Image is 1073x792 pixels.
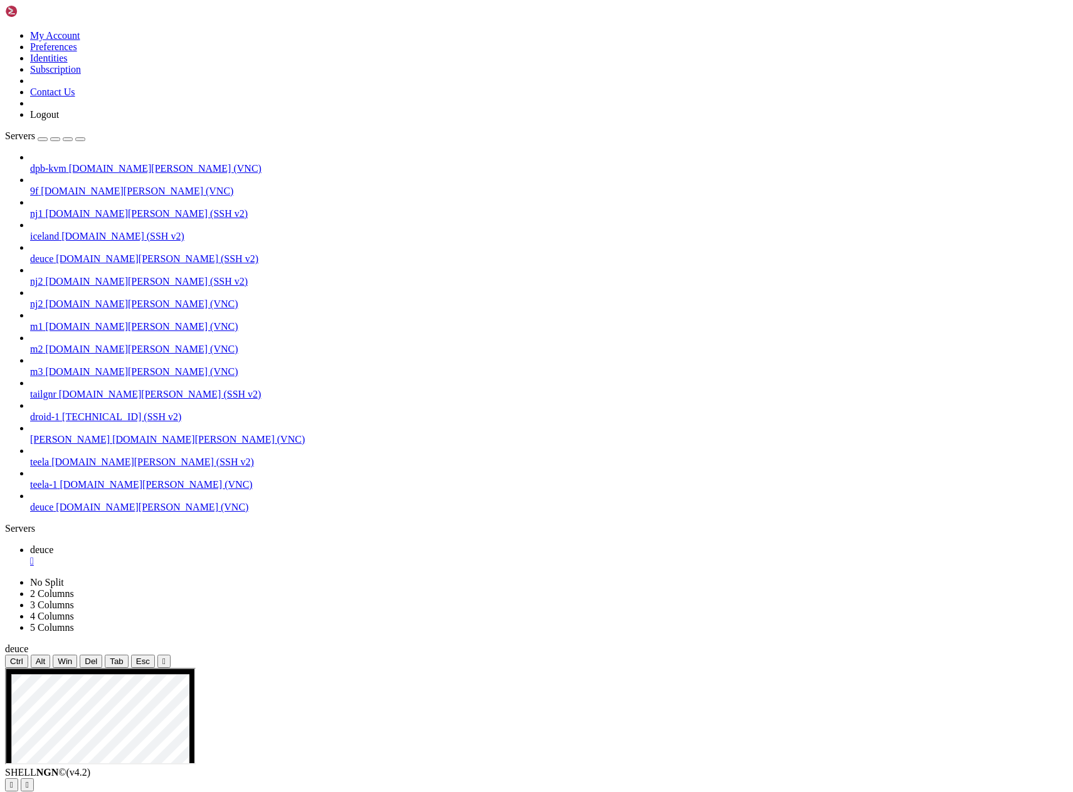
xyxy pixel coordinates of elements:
[5,5,77,18] img: Shellngn
[131,655,155,668] button: Esc
[30,502,1068,513] a: deuce [DOMAIN_NAME][PERSON_NAME] (VNC)
[30,411,1068,423] a: droid-1 [TECHNICAL_ID] (SSH v2)
[30,265,1068,287] li: nj2 [DOMAIN_NAME][PERSON_NAME] (SSH v2)
[5,130,85,141] a: Servers
[45,276,248,287] span: [DOMAIN_NAME][PERSON_NAME] (SSH v2)
[30,53,68,63] a: Identities
[30,556,1068,567] a: 
[58,657,72,666] span: Win
[30,30,80,41] a: My Account
[30,366,1068,378] a: m3 [DOMAIN_NAME][PERSON_NAME] (VNC)
[30,41,77,52] a: Preferences
[30,544,53,555] span: deuce
[5,778,18,791] button: 
[30,544,1068,567] a: deuce
[30,186,1068,197] a: 9f [DOMAIN_NAME][PERSON_NAME] (VNC)
[30,468,1068,490] li: teela-1 [DOMAIN_NAME][PERSON_NAME] (VNC)
[56,502,248,512] span: [DOMAIN_NAME][PERSON_NAME] (VNC)
[162,657,166,666] div: 
[45,321,238,332] span: [DOMAIN_NAME][PERSON_NAME] (VNC)
[30,344,43,354] span: m2
[31,655,51,668] button: Alt
[30,253,53,264] span: deuce
[21,778,34,791] button: 
[30,321,43,332] span: m1
[30,389,56,399] span: tailgnr
[105,655,129,668] button: Tab
[30,622,74,633] a: 5 Columns
[51,457,254,467] span: [DOMAIN_NAME][PERSON_NAME] (SSH v2)
[30,457,1068,468] a: teela [DOMAIN_NAME][PERSON_NAME] (SSH v2)
[30,502,53,512] span: deuce
[30,197,1068,219] li: nj1 [DOMAIN_NAME][PERSON_NAME] (SSH v2)
[30,163,1068,174] a: dpb-kvm [DOMAIN_NAME][PERSON_NAME] (VNC)
[61,231,184,241] span: [DOMAIN_NAME] (SSH v2)
[30,64,81,75] a: Subscription
[10,780,13,789] div: 
[30,434,1068,445] a: [PERSON_NAME] [DOMAIN_NAME][PERSON_NAME] (VNC)
[30,366,43,377] span: m3
[30,599,74,610] a: 3 Columns
[30,411,60,422] span: droid-1
[30,457,49,467] span: teela
[80,655,102,668] button: Del
[30,208,43,219] span: nj1
[45,208,248,219] span: [DOMAIN_NAME][PERSON_NAME] (SSH v2)
[60,479,253,490] span: [DOMAIN_NAME][PERSON_NAME] (VNC)
[30,389,1068,400] a: tailgnr [DOMAIN_NAME][PERSON_NAME] (SSH v2)
[45,298,238,309] span: [DOMAIN_NAME][PERSON_NAME] (VNC)
[30,434,110,445] span: [PERSON_NAME]
[30,577,64,588] a: No Split
[30,219,1068,242] li: iceland [DOMAIN_NAME] (SSH v2)
[30,231,59,241] span: iceland
[30,310,1068,332] li: m1 [DOMAIN_NAME][PERSON_NAME] (VNC)
[30,276,43,287] span: nj2
[53,655,77,668] button: Win
[5,130,35,141] span: Servers
[30,332,1068,355] li: m2 [DOMAIN_NAME][PERSON_NAME] (VNC)
[5,643,28,654] span: deuce
[5,523,1068,534] div: Servers
[30,490,1068,513] li: deuce [DOMAIN_NAME][PERSON_NAME] (VNC)
[66,767,91,778] span: 4.2.0
[30,321,1068,332] a: m1 [DOMAIN_NAME][PERSON_NAME] (VNC)
[5,767,90,778] span: SHELL ©
[30,298,1068,310] a: nj2 [DOMAIN_NAME][PERSON_NAME] (VNC)
[30,287,1068,310] li: nj2 [DOMAIN_NAME][PERSON_NAME] (VNC)
[10,657,23,666] span: Ctrl
[30,298,43,309] span: nj2
[30,186,38,196] span: 9f
[62,411,181,422] span: [TECHNICAL_ID] (SSH v2)
[5,655,28,668] button: Ctrl
[30,355,1068,378] li: m3 [DOMAIN_NAME][PERSON_NAME] (VNC)
[26,780,29,789] div: 
[30,423,1068,445] li: [PERSON_NAME] [DOMAIN_NAME][PERSON_NAME] (VNC)
[110,657,124,666] span: Tab
[30,242,1068,265] li: deuce [DOMAIN_NAME][PERSON_NAME] (SSH v2)
[30,400,1068,423] li: droid-1 [TECHNICAL_ID] (SSH v2)
[69,163,262,174] span: [DOMAIN_NAME][PERSON_NAME] (VNC)
[85,657,97,666] span: Del
[30,208,1068,219] a: nj1 [DOMAIN_NAME][PERSON_NAME] (SSH v2)
[30,344,1068,355] a: m2 [DOMAIN_NAME][PERSON_NAME] (VNC)
[30,611,74,621] a: 4 Columns
[45,366,238,377] span: [DOMAIN_NAME][PERSON_NAME] (VNC)
[30,276,1068,287] a: nj2 [DOMAIN_NAME][PERSON_NAME] (SSH v2)
[30,109,59,120] a: Logout
[30,231,1068,242] a: iceland [DOMAIN_NAME] (SSH v2)
[30,445,1068,468] li: teela [DOMAIN_NAME][PERSON_NAME] (SSH v2)
[36,767,59,778] b: NGN
[112,434,305,445] span: [DOMAIN_NAME][PERSON_NAME] (VNC)
[30,588,74,599] a: 2 Columns
[30,87,75,97] a: Contact Us
[36,657,46,666] span: Alt
[30,378,1068,400] li: tailgnr [DOMAIN_NAME][PERSON_NAME] (SSH v2)
[30,253,1068,265] a: deuce [DOMAIN_NAME][PERSON_NAME] (SSH v2)
[45,344,238,354] span: [DOMAIN_NAME][PERSON_NAME] (VNC)
[157,655,171,668] button: 
[56,253,258,264] span: [DOMAIN_NAME][PERSON_NAME] (SSH v2)
[41,186,233,196] span: [DOMAIN_NAME][PERSON_NAME] (VNC)
[30,479,58,490] span: teela-1
[30,479,1068,490] a: teela-1 [DOMAIN_NAME][PERSON_NAME] (VNC)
